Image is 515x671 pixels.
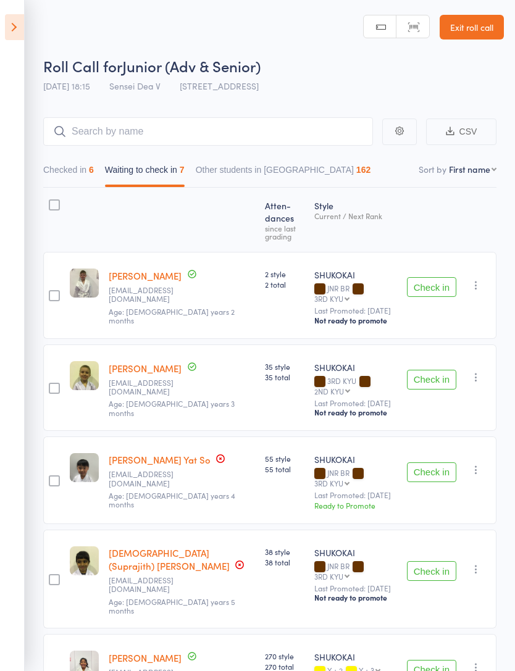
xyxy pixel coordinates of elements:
button: Check in [407,462,456,482]
span: [STREET_ADDRESS] [180,80,259,92]
span: Age: [DEMOGRAPHIC_DATA] years 3 months [109,398,235,417]
a: Exit roll call [440,15,504,40]
small: Last Promoted: [DATE] [314,491,397,499]
button: Checked in6 [43,159,94,187]
small: morrisonkurt2003@yahoo.com [109,286,189,304]
div: Current / Next Rank [314,212,397,220]
button: Check in [407,370,456,390]
button: Waiting to check in7 [105,159,185,187]
div: JNR BR [314,562,397,580]
span: Age: [DEMOGRAPHIC_DATA] years 5 months [109,596,235,615]
a: [PERSON_NAME] Yat So [109,453,211,466]
button: Other students in [GEOGRAPHIC_DATA]162 [196,159,371,187]
span: 2 total [265,279,304,290]
span: 55 style [265,453,304,464]
input: Search by name [43,117,373,146]
span: Age: [DEMOGRAPHIC_DATA] years 4 months [109,490,235,509]
small: Last Promoted: [DATE] [314,584,397,593]
div: First name [449,163,490,175]
a: [DEMOGRAPHIC_DATA] (Suprajith) [PERSON_NAME] [109,546,230,572]
span: 270 style [265,651,304,661]
div: Not ready to promote [314,407,397,417]
span: Roll Call for [43,56,122,76]
button: Check in [407,277,456,297]
span: 38 style [265,546,304,557]
div: 3RD KYU [314,377,397,395]
span: Sensei Dea V [109,80,161,92]
div: 2ND KYU [314,387,344,395]
img: image1619831063.png [70,269,99,298]
span: 35 total [265,372,304,382]
div: since last grading [265,224,304,240]
div: SHUKOKAI [314,453,397,465]
div: 6 [89,165,94,175]
div: SHUKOKAI [314,546,397,559]
small: Last Promoted: [DATE] [314,306,397,315]
small: leanda-e@hotmail.co.uk [109,378,189,396]
small: rach.rcc@gmail.com [109,470,189,488]
div: Not ready to promote [314,315,397,325]
div: Atten­dances [260,193,309,246]
div: SHUKOKAI [314,269,397,281]
span: 35 style [265,361,304,372]
div: 162 [356,165,371,175]
div: 3RD KYU [314,572,343,580]
div: 3RD KYU [314,479,343,487]
div: SHUKOKAI [314,361,397,373]
a: [PERSON_NAME] [109,269,182,282]
span: 55 total [265,464,304,474]
div: 7 [180,165,185,175]
img: image1607579205.png [70,453,99,482]
label: Sort by [419,163,446,175]
span: 2 style [265,269,304,279]
small: sourabhaw@gmail.com [109,576,189,594]
small: Last Promoted: [DATE] [314,399,397,407]
span: Age: [DEMOGRAPHIC_DATA] years 2 months [109,306,235,325]
div: JNR BR [314,469,397,487]
a: [PERSON_NAME] [109,651,182,664]
div: 3RD KYU [314,294,343,302]
button: CSV [426,119,496,145]
div: Style [309,193,402,246]
span: [DATE] 18:15 [43,80,90,92]
img: image1567409774.png [70,546,99,575]
a: [PERSON_NAME] [109,362,182,375]
div: SHUKOKAI [314,651,397,663]
img: image1567413900.png [70,361,99,390]
span: 38 total [265,557,304,567]
div: Ready to Promote [314,500,397,511]
button: Check in [407,561,456,581]
div: JNR BR [314,284,397,302]
span: Junior (Adv & Senior) [122,56,261,76]
div: Not ready to promote [314,593,397,602]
